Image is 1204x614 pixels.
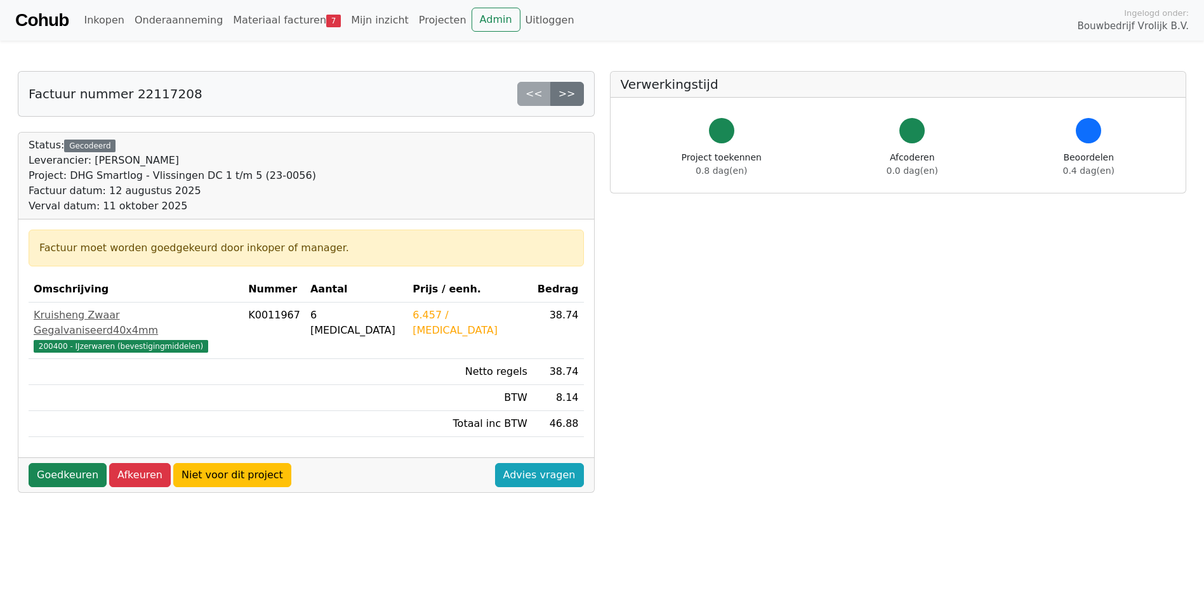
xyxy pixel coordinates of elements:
td: 46.88 [533,411,584,437]
div: 6.457 / [MEDICAL_DATA] [413,308,527,338]
td: 38.74 [533,303,584,359]
a: Afkeuren [109,463,171,487]
h5: Factuur nummer 22117208 [29,86,202,101]
th: Aantal [305,277,407,303]
a: Onderaanneming [129,8,228,33]
th: Nummer [243,277,305,303]
span: 0.4 dag(en) [1063,166,1115,176]
td: Totaal inc BTW [407,411,533,437]
div: Leverancier: [PERSON_NAME] [29,153,316,168]
span: 200400 - IJzerwaren (bevestigingmiddelen) [34,340,208,353]
span: 7 [326,15,341,27]
td: 38.74 [533,359,584,385]
div: Factuur datum: 12 augustus 2025 [29,183,316,199]
div: Kruisheng Zwaar Gegalvaniseerd40x4mm [34,308,238,338]
a: Admin [472,8,520,32]
a: Uitloggen [520,8,579,33]
a: Advies vragen [495,463,584,487]
div: Factuur moet worden goedgekeurd door inkoper of manager. [39,240,573,256]
th: Omschrijving [29,277,243,303]
span: Bouwbedrijf Vrolijk B.V. [1077,19,1189,34]
span: Ingelogd onder: [1124,7,1189,19]
a: Inkopen [79,8,129,33]
a: Kruisheng Zwaar Gegalvaniseerd40x4mm200400 - IJzerwaren (bevestigingmiddelen) [34,308,238,353]
span: 0.8 dag(en) [696,166,747,176]
span: 0.0 dag(en) [887,166,938,176]
a: Mijn inzicht [346,8,414,33]
a: Materiaal facturen7 [228,8,346,33]
div: Verval datum: 11 oktober 2025 [29,199,316,214]
div: Gecodeerd [64,140,116,152]
div: Status: [29,138,316,214]
a: Niet voor dit project [173,463,291,487]
div: Project: DHG Smartlog - Vlissingen DC 1 t/m 5 (23-0056) [29,168,316,183]
div: 6 [MEDICAL_DATA] [310,308,402,338]
td: 8.14 [533,385,584,411]
th: Prijs / eenh. [407,277,533,303]
td: Netto regels [407,359,533,385]
div: Project toekennen [682,151,762,178]
a: Projecten [414,8,472,33]
h5: Verwerkingstijd [621,77,1176,92]
a: Goedkeuren [29,463,107,487]
th: Bedrag [533,277,584,303]
a: Cohub [15,5,69,36]
div: Afcoderen [887,151,938,178]
a: >> [550,82,584,106]
td: K0011967 [243,303,305,359]
div: Beoordelen [1063,151,1115,178]
td: BTW [407,385,533,411]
